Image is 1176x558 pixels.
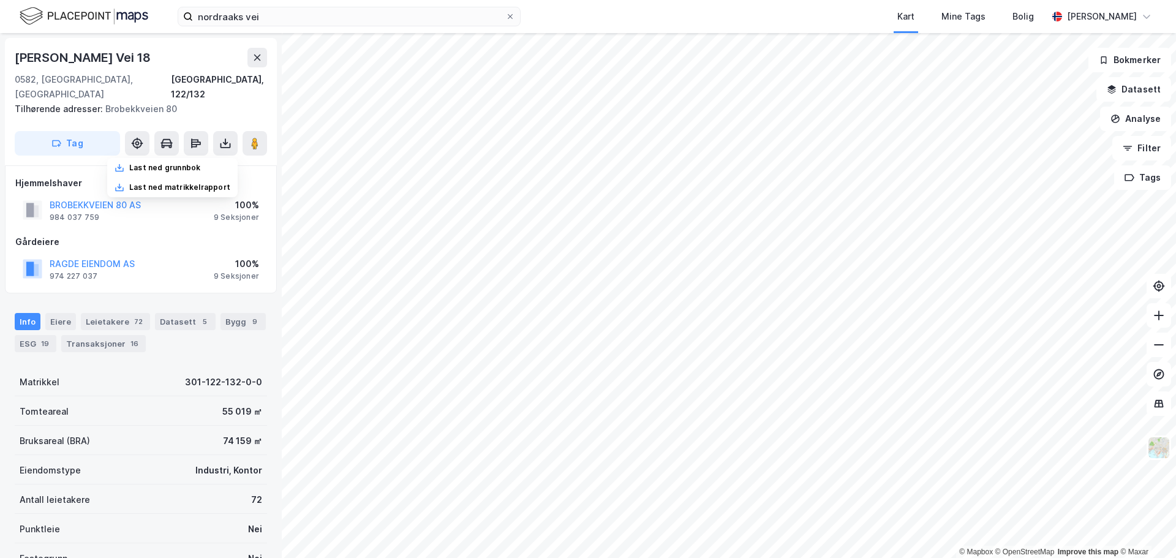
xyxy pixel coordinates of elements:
div: Transaksjoner [61,335,146,352]
div: Bygg [221,313,266,330]
div: Last ned grunnbok [129,163,200,173]
div: 19 [39,337,51,350]
div: Eiendomstype [20,463,81,478]
div: Last ned matrikkelrapport [129,183,230,192]
button: Filter [1112,136,1171,160]
div: 100% [214,257,259,271]
div: [PERSON_NAME] [1067,9,1137,24]
div: Leietakere [81,313,150,330]
div: Nei [248,522,262,537]
div: ESG [15,335,56,352]
div: Antall leietakere [20,492,90,507]
div: Tomteareal [20,404,69,419]
div: 301-122-132-0-0 [185,375,262,390]
div: Eiere [45,313,76,330]
div: Kart [897,9,914,24]
iframe: Chat Widget [1115,499,1176,558]
button: Bokmerker [1088,48,1171,72]
div: Datasett [155,313,216,330]
div: Bolig [1012,9,1034,24]
div: [GEOGRAPHIC_DATA], 122/132 [171,72,267,102]
span: Tilhørende adresser: [15,104,105,114]
button: Tag [15,131,120,156]
div: 16 [128,337,141,350]
div: Matrikkel [20,375,59,390]
div: 974 227 037 [50,271,97,281]
div: 984 037 759 [50,213,99,222]
a: Improve this map [1058,548,1118,556]
div: 100% [214,198,259,213]
div: 72 [132,315,145,328]
div: 72 [251,492,262,507]
div: 9 [249,315,261,328]
div: Gårdeiere [15,235,266,249]
div: Punktleie [20,522,60,537]
div: 5 [198,315,211,328]
div: 55 019 ㎡ [222,404,262,419]
div: Info [15,313,40,330]
button: Tags [1114,165,1171,190]
a: OpenStreetMap [995,548,1055,556]
div: 9 Seksjoner [214,213,259,222]
button: Datasett [1096,77,1171,102]
div: Kontrollprogram for chat [1115,499,1176,558]
button: Analyse [1100,107,1171,131]
div: Bruksareal (BRA) [20,434,90,448]
div: Industri, Kontor [195,463,262,478]
div: [PERSON_NAME] Vei 18 [15,48,153,67]
img: logo.f888ab2527a4732fd821a326f86c7f29.svg [20,6,148,27]
img: Z [1147,436,1170,459]
div: 9 Seksjoner [214,271,259,281]
a: Mapbox [959,548,993,556]
div: 0582, [GEOGRAPHIC_DATA], [GEOGRAPHIC_DATA] [15,72,171,102]
div: Mine Tags [941,9,986,24]
div: Hjemmelshaver [15,176,266,190]
div: Brobekkveien 80 [15,102,257,116]
input: Søk på adresse, matrikkel, gårdeiere, leietakere eller personer [193,7,505,26]
div: 74 159 ㎡ [223,434,262,448]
